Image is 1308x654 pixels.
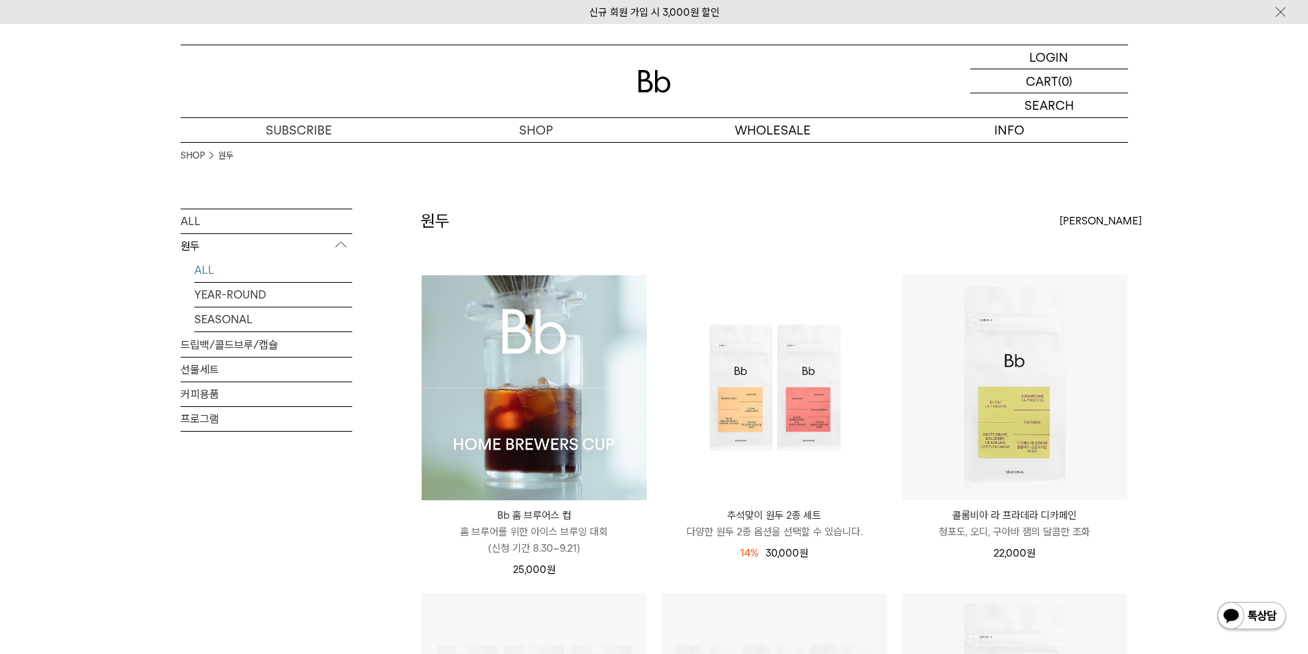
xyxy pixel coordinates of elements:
[422,275,647,500] img: 1000001223_add2_021.jpg
[799,547,808,559] span: 원
[194,307,352,331] a: SEASONAL
[181,358,352,382] a: 선물세트
[1026,69,1058,93] p: CART
[662,275,887,500] img: 추석맞이 원두 2종 세트
[891,118,1128,142] p: INFO
[1024,93,1074,117] p: SEARCH
[662,507,887,540] a: 추석맞이 원두 2종 세트 다양한 원두 2종 옵션을 선택할 수 있습니다.
[1216,600,1287,633] img: 카카오톡 채널 1:1 채팅 버튼
[422,275,647,500] a: Bb 홈 브루어스 컵
[902,507,1127,524] p: 콜롬비아 라 프라데라 디카페인
[218,149,233,163] a: 원두
[181,407,352,431] a: 프로그램
[194,258,352,282] a: ALL
[1029,45,1068,69] p: LOGIN
[1026,547,1035,559] span: 원
[181,149,205,163] a: SHOP
[181,209,352,233] a: ALL
[1058,69,1072,93] p: (0)
[1059,213,1142,229] span: [PERSON_NAME]
[662,507,887,524] p: 추석맞이 원두 2종 세트
[422,524,647,557] p: 홈 브루어를 위한 아이스 브루잉 대회 (신청 기간 8.30~9.21)
[181,118,417,142] a: SUBSCRIBE
[970,45,1128,69] a: LOGIN
[994,547,1035,559] span: 22,000
[422,507,647,524] p: Bb 홈 브루어스 컵
[902,507,1127,540] a: 콜롬비아 라 프라데라 디카페인 청포도, 오디, 구아바 잼의 달콤한 조화
[654,118,891,142] p: WHOLESALE
[422,507,647,557] a: Bb 홈 브루어스 컵 홈 브루어를 위한 아이스 브루잉 대회(신청 기간 8.30~9.21)
[417,118,654,142] a: SHOP
[589,6,720,19] a: 신규 회원 가입 시 3,000원 할인
[181,333,352,357] a: 드립백/콜드브루/캡슐
[902,275,1127,500] img: 콜롬비아 라 프라데라 디카페인
[902,524,1127,540] p: 청포도, 오디, 구아바 잼의 달콤한 조화
[766,547,808,559] span: 30,000
[181,382,352,406] a: 커피용품
[421,209,450,233] h2: 원두
[970,69,1128,93] a: CART (0)
[547,563,555,576] span: 원
[181,234,352,259] p: 원두
[638,70,671,93] img: 로고
[513,563,555,576] span: 25,000
[662,524,887,540] p: 다양한 원두 2종 옵션을 선택할 수 있습니다.
[740,545,759,561] div: 14%
[194,283,352,307] a: YEAR-ROUND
